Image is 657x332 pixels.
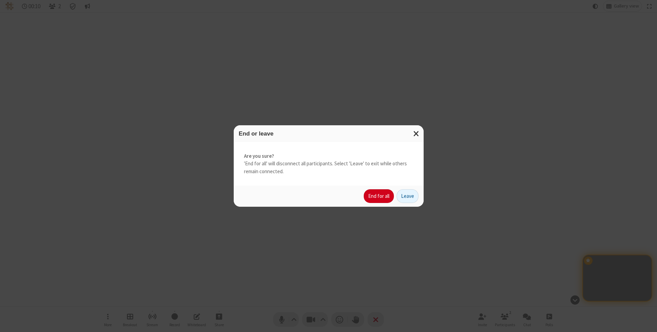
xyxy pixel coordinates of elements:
[409,125,424,142] button: Close modal
[364,189,394,203] button: End for all
[244,152,413,160] strong: Are you sure?
[397,189,418,203] button: Leave
[234,142,424,186] div: 'End for all' will disconnect all participants. Select 'Leave' to exit while others remain connec...
[239,130,418,137] h3: End or leave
